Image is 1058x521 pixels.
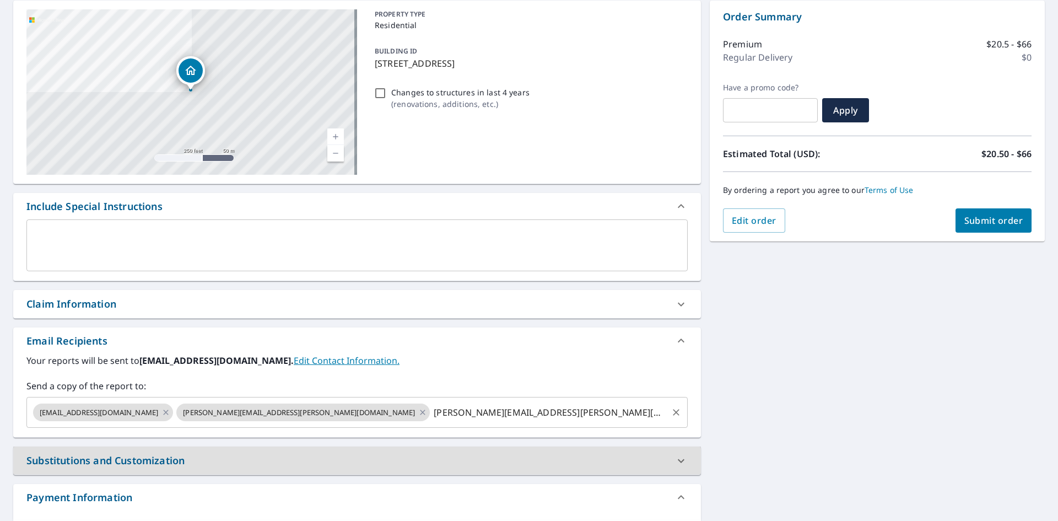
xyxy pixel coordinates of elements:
button: Submit order [956,208,1032,233]
span: Apply [831,104,860,116]
div: Payment Information [13,484,701,511]
b: [EMAIL_ADDRESS][DOMAIN_NAME]. [139,355,294,367]
p: BUILDING ID [375,46,417,56]
button: Edit order [723,208,785,233]
span: [PERSON_NAME][EMAIL_ADDRESS][PERSON_NAME][DOMAIN_NAME] [176,407,422,418]
div: Payment Information [26,490,132,505]
div: Include Special Instructions [13,193,701,219]
span: Submit order [964,214,1023,227]
p: ( renovations, additions, etc. ) [391,98,530,110]
div: Substitutions and Customization [13,447,701,475]
p: Regular Delivery [723,51,792,64]
span: Edit order [732,214,776,227]
button: Clear [668,405,684,420]
p: $0 [1022,51,1032,64]
div: Claim Information [13,290,701,318]
a: Current Level 17, Zoom Out [327,145,344,162]
p: By ordering a report you agree to our [723,185,1032,195]
div: [PERSON_NAME][EMAIL_ADDRESS][PERSON_NAME][DOMAIN_NAME] [176,404,430,421]
p: Residential [375,19,683,31]
p: [STREET_ADDRESS] [375,57,683,70]
div: Substitutions and Customization [26,453,185,468]
a: Current Level 17, Zoom In [327,128,344,145]
div: Claim Information [26,297,116,311]
p: Premium [723,37,762,51]
p: $20.5 - $66 [986,37,1032,51]
div: Email Recipients [26,334,107,348]
p: PROPERTY TYPE [375,9,683,19]
label: Your reports will be sent to [26,354,688,367]
p: Order Summary [723,9,1032,24]
p: Changes to structures in last 4 years [391,87,530,98]
a: Terms of Use [865,185,914,195]
div: [EMAIL_ADDRESS][DOMAIN_NAME] [33,404,173,421]
button: Apply [822,98,869,122]
p: Estimated Total (USD): [723,147,877,160]
div: Dropped pin, building 1, Residential property, 6042 Wakefield Dr Sylvania, OH 43560 [176,56,205,90]
label: Send a copy of the report to: [26,379,688,393]
label: Have a promo code? [723,83,818,93]
span: [EMAIL_ADDRESS][DOMAIN_NAME] [33,407,165,418]
p: $20.50 - $66 [981,147,1032,160]
a: EditContactInfo [294,355,400,367]
div: Email Recipients [13,327,701,354]
div: Include Special Instructions [26,199,163,214]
